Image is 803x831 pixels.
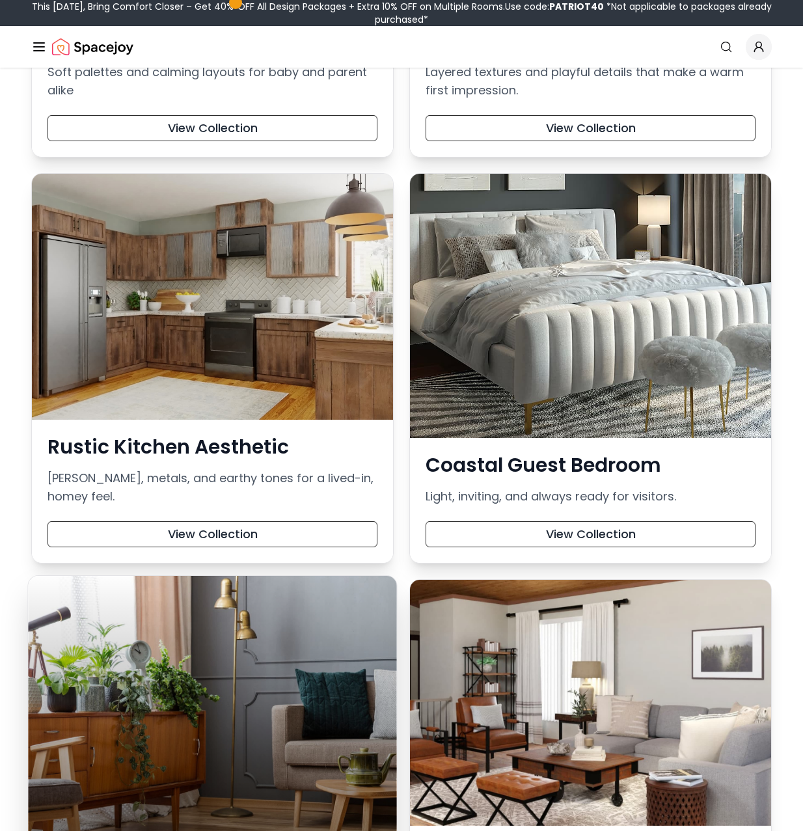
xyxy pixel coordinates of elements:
[52,34,133,60] a: Spacejoy
[48,435,377,459] h3: Rustic Kitchen Aesthetic
[48,527,377,542] a: View Collection
[426,521,755,547] button: View Collection
[48,521,377,547] button: View Collection
[426,454,755,477] h3: Coastal Guest Bedroom
[426,527,755,542] a: View Collection
[52,34,133,60] img: Spacejoy Logo
[48,121,377,136] a: View Collection
[426,487,755,506] p: Light, inviting, and always ready for visitors.
[426,63,755,100] p: Layered textures and playful details that make a warm first impression.
[48,63,377,100] p: Soft palettes and calming layouts for baby and parent alike
[48,115,377,141] button: View Collection
[426,121,755,136] a: View Collection
[31,26,772,68] nav: Global
[48,469,377,506] p: [PERSON_NAME], metals, and earthy tones for a lived-in, homey feel.
[426,115,755,141] button: View Collection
